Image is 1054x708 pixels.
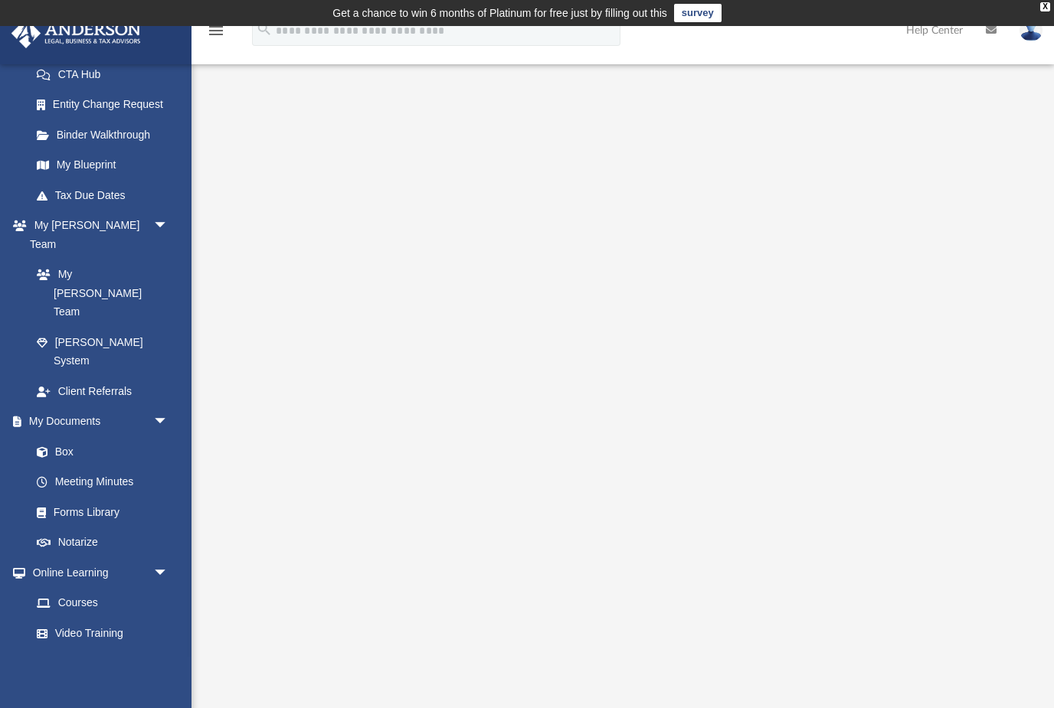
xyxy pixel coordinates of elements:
[21,150,184,181] a: My Blueprint
[153,406,184,438] span: arrow_drop_down
[21,327,184,376] a: [PERSON_NAME] System
[207,21,225,40] i: menu
[674,4,722,22] a: survey
[21,648,184,679] a: Resources
[21,376,184,406] a: Client Referrals
[1020,19,1043,41] img: User Pic
[21,436,176,467] a: Box
[11,406,184,437] a: My Documentsarrow_drop_down
[21,259,176,328] a: My [PERSON_NAME] Team
[332,4,667,22] div: Get a chance to win 6 months of Platinum for free just by filling out this
[21,90,191,120] a: Entity Change Request
[21,618,176,648] a: Video Training
[21,180,191,210] a: Tax Due Dates
[21,497,176,527] a: Forms Library
[11,557,184,588] a: Online Learningarrow_drop_down
[153,210,184,242] span: arrow_drop_down
[21,59,191,90] a: CTA Hub
[21,119,191,150] a: Binder Walkthrough
[1040,2,1050,11] div: close
[21,467,184,498] a: Meeting Minutes
[7,18,146,48] img: Anderson Advisors Platinum Portal
[11,210,184,259] a: My [PERSON_NAME] Teamarrow_drop_down
[21,527,184,558] a: Notarize
[21,588,184,618] a: Courses
[207,29,225,40] a: menu
[256,21,273,38] i: search
[153,557,184,589] span: arrow_drop_down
